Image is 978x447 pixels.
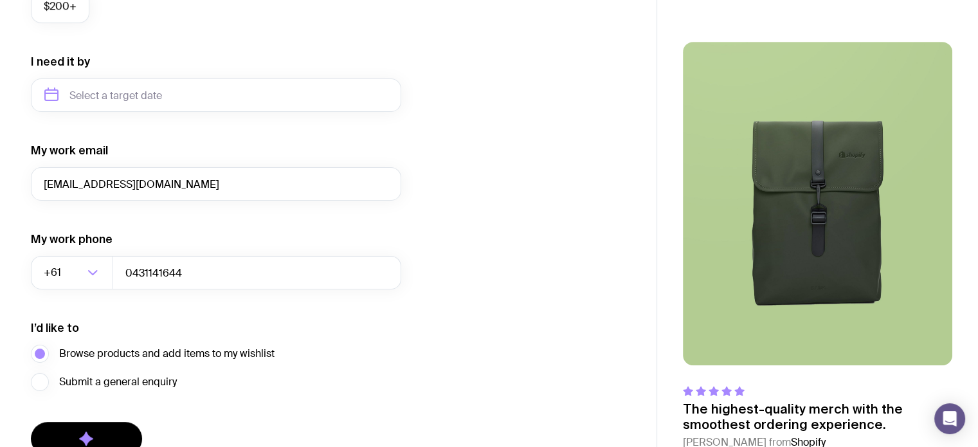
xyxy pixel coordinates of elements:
[31,167,401,201] input: you@email.com
[31,256,113,289] div: Search for option
[113,256,401,289] input: 0400123456
[59,374,177,390] span: Submit a general enquiry
[59,346,275,361] span: Browse products and add items to my wishlist
[44,256,64,289] span: +61
[31,320,79,336] label: I’d like to
[31,54,90,69] label: I need it by
[31,143,108,158] label: My work email
[683,401,952,432] p: The highest-quality merch with the smoothest ordering experience.
[934,403,965,434] div: Open Intercom Messenger
[31,232,113,247] label: My work phone
[64,256,84,289] input: Search for option
[31,78,401,112] input: Select a target date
